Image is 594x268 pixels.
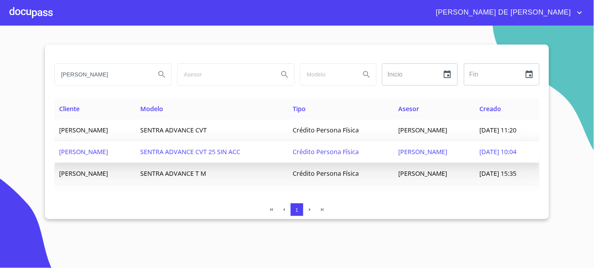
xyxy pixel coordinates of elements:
[295,207,298,213] span: 1
[293,147,359,156] span: Crédito Persona Física
[293,126,359,134] span: Crédito Persona Física
[398,147,447,156] span: [PERSON_NAME]
[140,126,207,134] span: SENTRA ADVANCE CVT
[59,147,108,156] span: [PERSON_NAME]
[59,104,80,113] span: Cliente
[480,126,517,134] span: [DATE] 11:20
[178,64,272,85] input: search
[152,65,171,84] button: Search
[293,169,359,178] span: Crédito Persona Física
[59,169,108,178] span: [PERSON_NAME]
[140,147,240,156] span: SENTRA ADVANCE CVT 25 SIN ACC
[140,169,206,178] span: SENTRA ADVANCE T M
[291,203,303,216] button: 1
[301,64,354,85] input: search
[59,126,108,134] span: [PERSON_NAME]
[140,104,163,113] span: Modelo
[430,6,585,19] button: account of current user
[398,169,447,178] span: [PERSON_NAME]
[430,6,575,19] span: [PERSON_NAME] DE [PERSON_NAME]
[398,104,419,113] span: Asesor
[480,147,517,156] span: [DATE] 10:04
[275,65,294,84] button: Search
[398,126,447,134] span: [PERSON_NAME]
[480,169,517,178] span: [DATE] 15:35
[357,65,376,84] button: Search
[480,104,501,113] span: Creado
[293,104,306,113] span: Tipo
[55,64,149,85] input: search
